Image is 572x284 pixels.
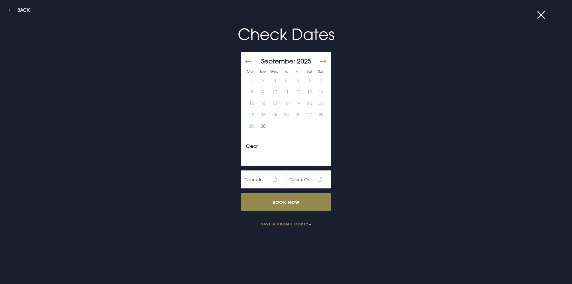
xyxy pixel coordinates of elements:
[246,144,258,148] button: Clear
[143,23,429,46] p: Check Dates
[241,216,331,232] button: Have a promo code?
[257,120,269,132] td: Choose Tuesday, September 30, 2025 as your start date.
[286,170,331,188] span: Check Out
[261,57,295,65] span: September
[319,55,326,68] button: Move forward to switch to the next month.
[9,8,30,14] button: Back
[297,57,311,65] span: 2025
[245,55,252,68] button: Move backward to switch to the previous month.
[257,120,269,132] button: 30
[241,170,286,188] span: Check In
[241,193,331,211] input: Book Now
